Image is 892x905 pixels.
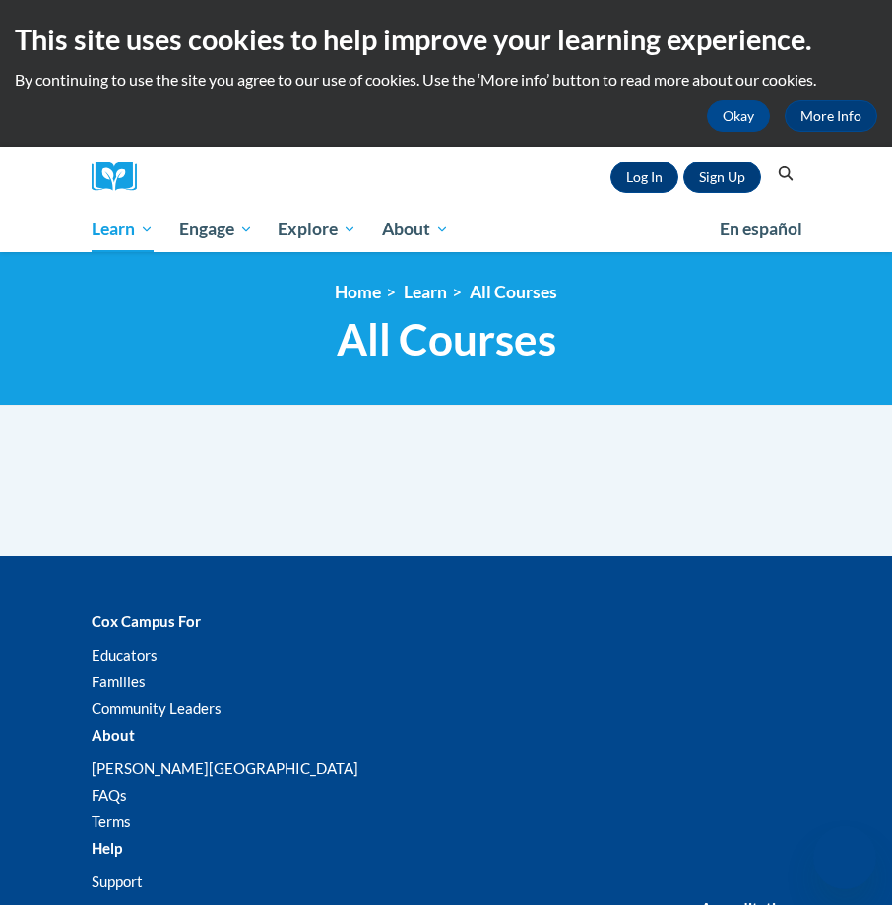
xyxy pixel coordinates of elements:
span: About [382,218,449,241]
p: By continuing to use the site you agree to our use of cookies. Use the ‘More info’ button to read... [15,69,877,91]
a: Register [683,162,761,193]
span: Engage [179,218,253,241]
span: Explore [278,218,356,241]
a: Educators [92,646,158,664]
span: Learn [92,218,154,241]
h2: This site uses cookies to help improve your learning experience. [15,20,877,59]
a: Engage [166,207,266,252]
a: All Courses [470,282,557,302]
a: [PERSON_NAME][GEOGRAPHIC_DATA] [92,759,358,777]
button: Search [771,162,800,186]
a: Support [92,873,143,890]
a: FAQs [92,786,127,804]
a: About [369,207,462,252]
b: Help [92,839,122,857]
span: All Courses [337,313,556,365]
button: Okay [707,100,770,132]
a: Learn [404,282,447,302]
div: Main menu [77,207,815,252]
a: Home [335,282,381,302]
a: Learn [79,207,166,252]
iframe: Button to launch messaging window [813,826,876,889]
img: Logo brand [92,162,151,192]
span: En español [720,219,802,239]
a: More Info [785,100,877,132]
a: Families [92,673,146,690]
a: Terms [92,812,131,830]
a: En español [707,209,815,250]
b: Cox Campus For [92,613,201,630]
b: About [92,726,135,743]
a: Community Leaders [92,699,222,717]
a: Log In [610,162,678,193]
a: Explore [265,207,369,252]
a: Cox Campus [92,162,151,192]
